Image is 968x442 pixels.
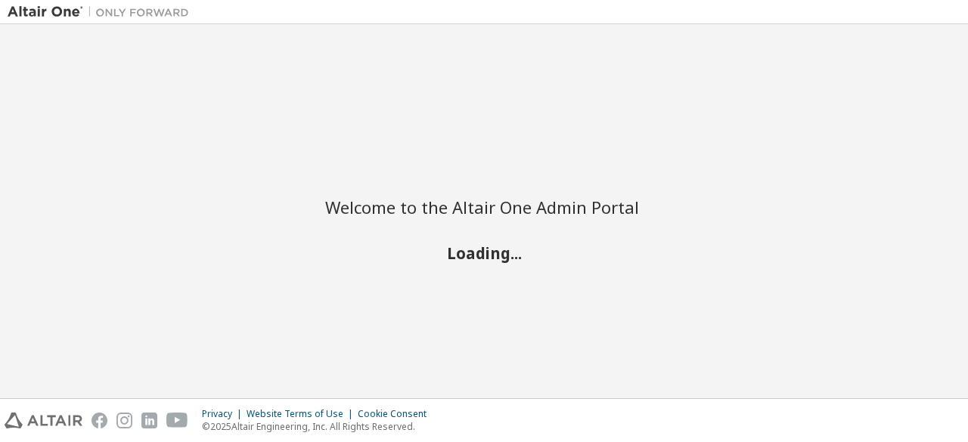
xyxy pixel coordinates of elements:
p: © 2025 Altair Engineering, Inc. All Rights Reserved. [202,420,436,433]
img: youtube.svg [166,413,188,428]
h2: Loading... [325,243,643,262]
img: Altair One [8,5,197,20]
h2: Welcome to the Altair One Admin Portal [325,196,643,218]
div: Cookie Consent [358,408,436,420]
div: Privacy [202,408,247,420]
img: instagram.svg [116,413,132,428]
img: facebook.svg [92,413,107,428]
img: linkedin.svg [141,413,157,428]
div: Website Terms of Use [247,408,358,420]
img: altair_logo.svg [5,413,82,428]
